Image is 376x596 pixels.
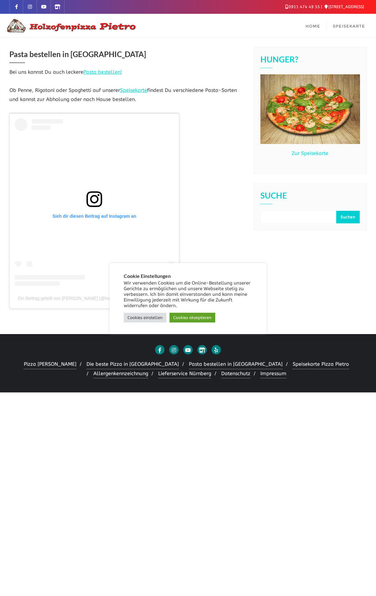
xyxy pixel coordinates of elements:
a: Sieh dir diesen Beitrag auf Instagram an [15,118,174,286]
a: Zur Speisekarte [292,150,328,156]
h3: Pasta bestellen in [GEOGRAPHIC_DATA] [9,47,244,63]
span: Speisekarte [333,24,365,29]
a: Datenschutz [221,369,250,379]
img: Logo [5,18,136,33]
a: [STREET_ADDRESS] [325,4,364,9]
a: Speisekarte [326,14,371,37]
a: Pasta bestellen in [GEOGRAPHIC_DATA] [189,360,283,369]
div: Bei uns kannst Du auch leckere Ob Penne, Rigatoni oder Spaghetti auf unserer findest Du verschied... [9,47,244,318]
a: Cookies einstellen [124,313,166,322]
a: Ein Beitrag geteilt von [PERSON_NAME] (@holzofenpizza.[PERSON_NAME]) [18,296,170,301]
span: Home [305,24,320,29]
button: Suchen [336,211,360,223]
a: Lieferservice Nürnberg [158,369,211,379]
h2: Hunger? [260,55,360,68]
h5: Cookie Einstellungen [124,273,252,279]
a: Speisekarte Pizza Pietro [293,360,349,369]
a: Pizza [PERSON_NAME] [24,360,76,369]
div: Wir verwenden Cookies um die Online-Bestellung unserer Gerichte zu ermöglichen und unsere Webseit... [124,280,252,309]
a: Speisekarte [120,87,147,93]
div: Sieh dir diesen Beitrag auf Instagram an [15,213,174,219]
a: Impressum [260,369,286,379]
a: 0911 474 49 55 [285,4,320,9]
a: Allergenkennzeichnung [93,369,148,379]
a: Cookies akzeptieren [170,313,215,322]
h2: Suche [260,191,360,204]
a: Die beste Pizza in [GEOGRAPHIC_DATA] [86,360,179,369]
a: Home [299,14,326,37]
a: Pasta bestellen! [83,69,122,75]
